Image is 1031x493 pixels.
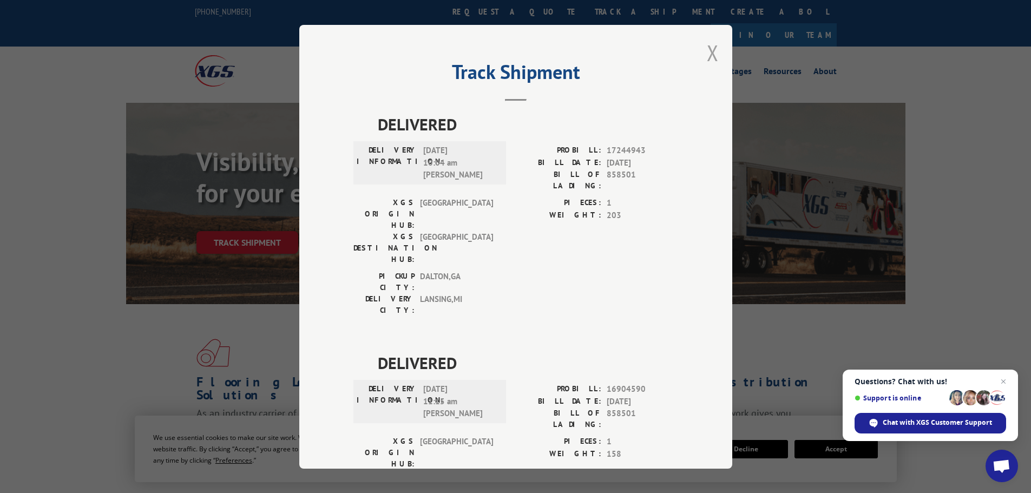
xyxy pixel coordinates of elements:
h2: Track Shipment [353,64,678,85]
span: [DATE] [607,395,678,407]
span: DALTON , GA [420,271,493,293]
label: XGS DESTINATION HUB: [353,231,415,265]
span: [GEOGRAPHIC_DATA] [420,436,493,470]
span: Support is online [855,394,945,402]
span: [DATE] 11:15 am [PERSON_NAME] [423,383,496,420]
span: 858501 [607,407,678,430]
label: BILL DATE: [516,156,601,169]
label: BILL OF LADING: [516,169,601,192]
label: DELIVERY INFORMATION: [357,383,418,420]
span: Close chat [997,375,1010,388]
div: Open chat [986,450,1018,482]
span: 203 [607,209,678,221]
label: PROBILL: [516,144,601,157]
label: BILL DATE: [516,395,601,407]
span: [GEOGRAPHIC_DATA] [420,231,493,265]
label: WEIGHT: [516,448,601,460]
label: PIECES: [516,197,601,209]
span: [GEOGRAPHIC_DATA] [420,197,493,231]
label: PICKUP CITY: [353,271,415,293]
span: Chat with XGS Customer Support [883,418,992,428]
div: Chat with XGS Customer Support [855,413,1006,433]
span: LANSING , MI [420,293,493,316]
span: 1 [607,197,678,209]
span: 858501 [607,169,678,192]
span: 158 [607,448,678,460]
span: 1 [607,436,678,448]
span: 17244943 [607,144,678,157]
label: PIECES: [516,436,601,448]
button: Close modal [707,38,719,67]
label: BILL OF LADING: [516,407,601,430]
label: DELIVERY INFORMATION: [357,144,418,181]
span: 16904590 [607,383,678,396]
span: DELIVERED [378,112,678,136]
label: XGS ORIGIN HUB: [353,197,415,231]
label: WEIGHT: [516,209,601,221]
span: [DATE] 10:04 am [PERSON_NAME] [423,144,496,181]
label: DELIVERY CITY: [353,293,415,316]
label: PROBILL: [516,383,601,396]
span: [DATE] [607,156,678,169]
span: DELIVERED [378,351,678,375]
span: Questions? Chat with us! [855,377,1006,386]
label: XGS ORIGIN HUB: [353,436,415,470]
